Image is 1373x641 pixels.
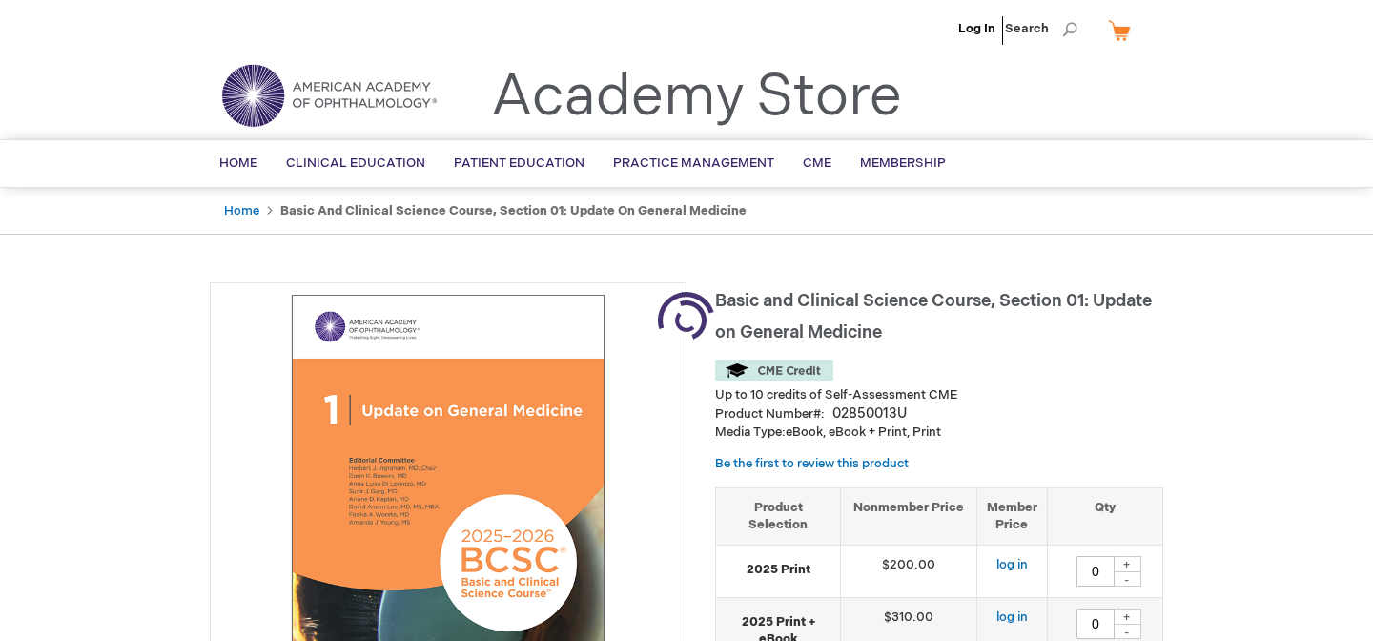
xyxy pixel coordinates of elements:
[280,203,747,218] strong: Basic and Clinical Science Course, Section 01: Update on General Medicine
[454,155,584,171] span: Patient Education
[1076,609,1115,639] input: Qty
[715,456,909,471] a: Be the first to review this product
[715,291,1152,342] span: Basic and Clinical Science Course, Section 01: Update on General Medicine
[715,406,825,422] strong: Product Number
[613,155,774,171] span: Practice Management
[219,155,257,171] span: Home
[715,386,1163,404] li: Up to 10 credits of Self-Assessment CME
[803,155,831,171] span: CME
[726,561,830,579] strong: 2025 Print
[716,487,841,545] th: Product Selection
[1113,624,1141,639] div: -
[1005,10,1077,48] span: Search
[841,487,977,545] th: Nonmember Price
[841,545,977,597] td: $200.00
[1113,609,1141,625] div: +
[832,404,907,424] div: 02850013U
[958,21,995,36] a: Log In
[715,424,786,440] strong: Media Type:
[1047,487,1162,545] th: Qty
[976,487,1047,545] th: Member Price
[286,155,425,171] span: Clinical Education
[1113,556,1141,572] div: +
[1076,556,1115,587] input: Qty
[715,360,833,381] img: CME Credit
[715,424,1163,442] p: eBook, eBook + Print, Print
[860,155,946,171] span: Membership
[224,203,259,218] a: Home
[996,610,1028,625] a: log in
[1113,571,1141,587] div: -
[491,63,902,132] a: Academy Store
[996,557,1028,572] a: log in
